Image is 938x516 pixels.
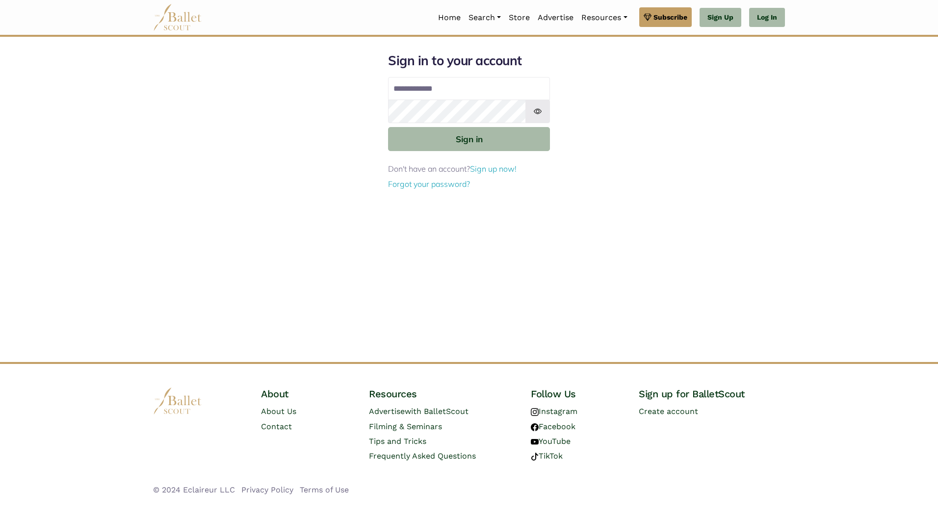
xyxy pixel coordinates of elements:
[261,407,296,416] a: About Us
[531,453,539,461] img: tiktok logo
[153,484,235,496] li: © 2024 Eclaireur LLC
[369,387,515,400] h4: Resources
[531,438,539,446] img: youtube logo
[153,387,202,414] img: logo
[300,485,349,494] a: Terms of Use
[388,179,470,189] a: Forgot your password?
[577,7,631,28] a: Resources
[369,437,426,446] a: Tips and Tricks
[749,8,785,27] a: Log In
[261,422,292,431] a: Contact
[531,422,575,431] a: Facebook
[653,12,687,23] span: Subscribe
[369,407,469,416] a: Advertisewith BalletScout
[534,7,577,28] a: Advertise
[388,163,550,176] p: Don't have an account?
[531,437,571,446] a: YouTube
[369,422,442,431] a: Filming & Seminars
[644,12,651,23] img: gem.svg
[639,7,692,27] a: Subscribe
[434,7,465,28] a: Home
[700,8,741,27] a: Sign Up
[261,387,353,400] h4: About
[470,164,517,174] a: Sign up now!
[505,7,534,28] a: Store
[405,407,469,416] span: with BalletScout
[369,451,476,461] a: Frequently Asked Questions
[388,127,550,151] button: Sign in
[241,485,293,494] a: Privacy Policy
[639,387,785,400] h4: Sign up for BalletScout
[531,423,539,431] img: facebook logo
[465,7,505,28] a: Search
[388,52,550,69] h1: Sign in to your account
[531,387,623,400] h4: Follow Us
[531,408,539,416] img: instagram logo
[639,407,698,416] a: Create account
[531,451,563,461] a: TikTok
[531,407,577,416] a: Instagram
